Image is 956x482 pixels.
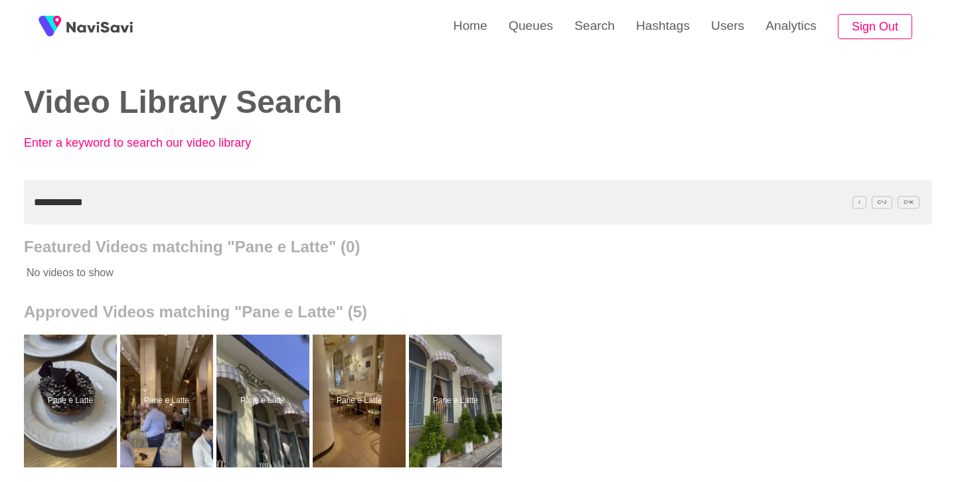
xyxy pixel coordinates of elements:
[24,136,316,150] p: Enter a keyword to search our video library
[24,303,932,321] h2: Approved Videos matching "Pane e Latte" (5)
[409,335,505,467] a: Pane e LattePane e Latte
[33,10,66,43] img: fireSpot
[24,256,841,289] p: No videos to show
[838,14,912,40] button: Sign Out
[313,335,409,467] a: Pane e LattePane e Latte
[898,196,919,208] span: C^K
[24,238,932,256] h2: Featured Videos matching "Pane e Latte" (0)
[852,196,866,208] span: /
[24,335,120,467] a: Pane e LattePane e Latte
[120,335,216,467] a: Pane e LattePane e Latte
[216,335,313,467] a: Pane e LattePane e Latte
[66,20,133,33] img: fireSpot
[872,196,893,208] span: C^J
[24,85,458,120] h2: Video Library Search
